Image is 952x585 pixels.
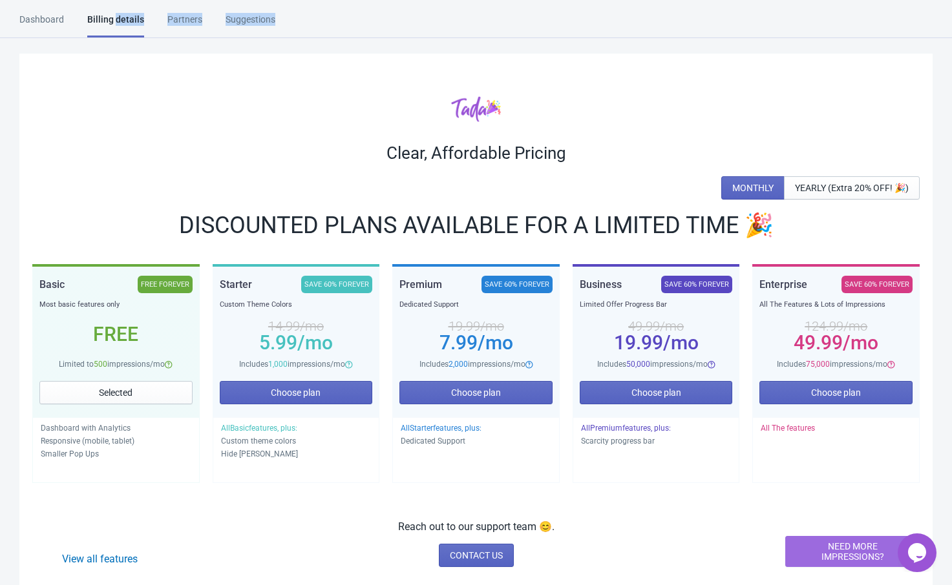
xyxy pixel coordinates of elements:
div: Suggestions [226,13,275,36]
span: All The features [761,424,815,433]
p: Responsive (mobile, tablet) [41,435,191,447]
span: 75,000 [806,360,830,369]
div: 19.99 [580,338,733,348]
span: MONTHLY [732,183,774,193]
button: Choose plan [759,381,913,404]
button: Choose plan [580,381,733,404]
div: Most basic features only [39,298,193,311]
div: All The Features & Lots of Impressions [759,298,913,311]
span: All Starter features, plus: [401,424,481,433]
span: YEARLY (Extra 20% OFF! 🎉) [795,183,909,193]
div: Enterprise [759,276,807,293]
div: SAVE 60% FOREVER [841,276,913,293]
span: All Basic features, plus: [221,424,297,433]
span: NEED MORE IMPRESSIONS? [796,541,909,562]
span: /mo [478,331,513,354]
div: SAVE 60% FOREVER [481,276,553,293]
div: DISCOUNTED PLANS AVAILABLE FOR A LIMITED TIME 🎉 [32,215,920,236]
a: View all features [62,553,138,565]
span: 1,000 [268,360,288,369]
span: Selected [99,387,132,398]
span: 2,000 [449,360,468,369]
button: YEARLY (Extra 20% OFF! 🎉) [784,176,920,200]
span: /mo [843,331,878,354]
div: Limited to impressions/mo [39,358,193,371]
div: 49.99 [759,338,913,348]
div: 7.99 [399,338,553,348]
div: Billing details [87,13,144,37]
div: Custom Theme Colors [220,298,373,311]
a: CONTACT US [439,544,514,567]
span: Includes impressions/mo [597,360,708,369]
div: SAVE 60% FOREVER [301,276,372,293]
div: Business [580,276,622,293]
iframe: chat widget [898,533,939,572]
span: /mo [663,331,699,354]
button: MONTHLY [721,176,785,200]
button: Choose plan [399,381,553,404]
button: Choose plan [220,381,373,404]
div: FREE FOREVER [138,276,193,293]
div: 14.99 /mo [220,321,373,331]
div: Clear, Affordable Pricing [32,143,920,163]
span: Choose plan [451,387,501,398]
span: 500 [94,360,107,369]
button: NEED MORE IMPRESSIONS? [785,536,920,567]
div: Starter [220,276,252,293]
span: Choose plan [271,387,321,398]
div: SAVE 60% FOREVER [661,276,732,293]
div: 124.99 /mo [759,321,913,331]
span: Includes impressions/mo [419,360,525,369]
p: Reach out to our support team 😊. [398,519,555,535]
span: CONTACT US [450,550,503,560]
span: Choose plan [631,387,681,398]
div: 49.99 /mo [580,321,733,331]
span: Includes impressions/mo [239,360,345,369]
div: Basic [39,276,65,293]
div: Dashboard [19,13,64,36]
div: Dedicated Support [399,298,553,311]
div: Free [39,329,193,340]
div: 5.99 [220,338,373,348]
p: Hide [PERSON_NAME] [221,447,372,460]
p: Custom theme colors [221,435,372,447]
p: Dashboard with Analytics [41,422,191,435]
span: Choose plan [811,387,861,398]
div: 19.99 /mo [399,321,553,331]
span: Includes impressions/mo [777,360,887,369]
p: Smaller Pop Ups [41,447,191,460]
div: Limited Offer Progress Bar [580,298,733,311]
div: Premium [399,276,442,293]
p: Scarcity progress bar [581,435,732,447]
p: Dedicated Support [401,435,551,447]
img: tadacolor.png [451,96,501,122]
span: 50,000 [626,360,650,369]
span: All Premium features, plus: [581,424,671,433]
div: Partners [167,13,202,36]
span: /mo [297,331,333,354]
button: Selected [39,381,193,404]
